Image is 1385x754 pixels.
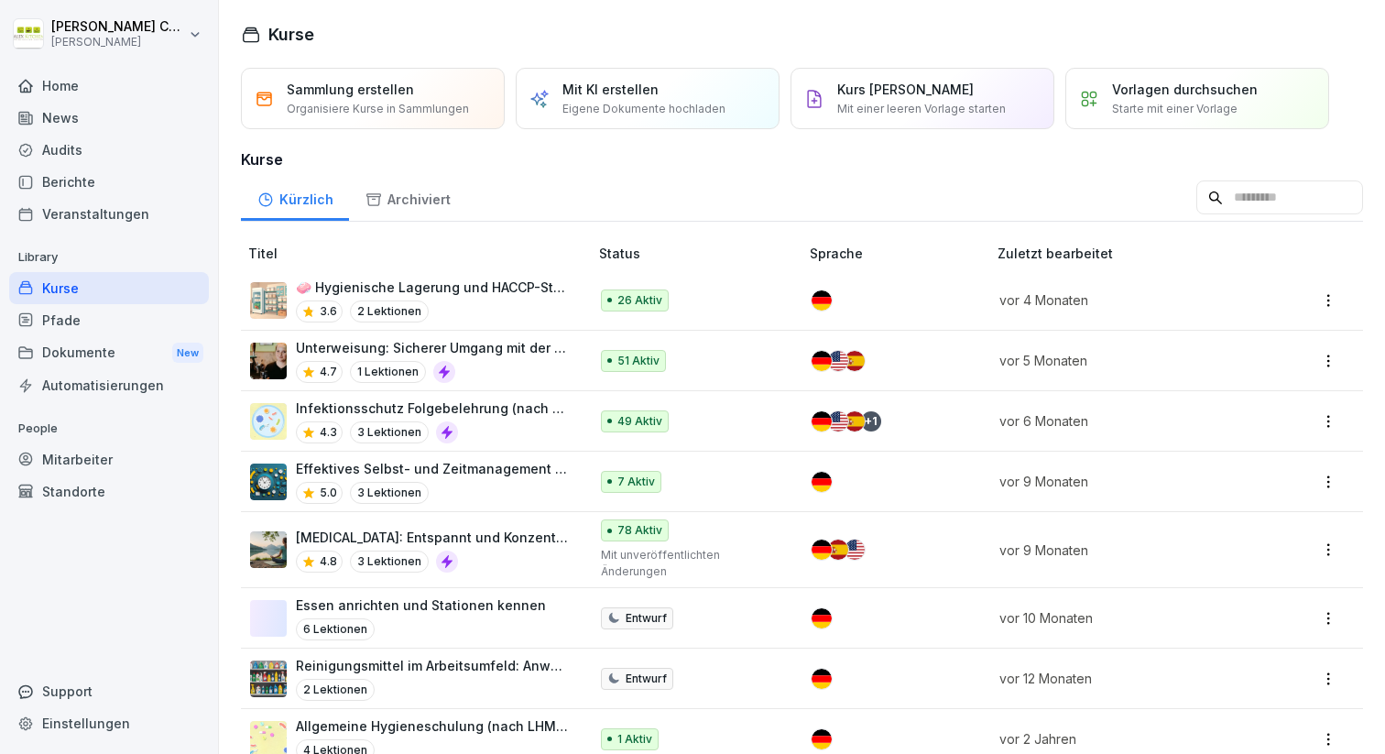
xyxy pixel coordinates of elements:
p: 4.7 [320,364,337,380]
p: Mit KI erstellen [562,80,659,99]
p: Unterweisung: Sicherer Umgang mit der Bierzapfanlage [296,338,570,357]
img: de.svg [812,290,832,311]
p: Mit einer leeren Vorlage starten [837,101,1006,117]
a: Mitarbeiter [9,443,209,475]
p: 4.8 [320,553,337,570]
a: Berichte [9,166,209,198]
p: vor 4 Monaten [999,290,1248,310]
p: [MEDICAL_DATA]: Entspannt und Konzentriert im digitalen Zeitalter [296,528,570,547]
p: 1 Lektionen [350,361,426,383]
p: Sprache [810,244,990,263]
a: Pfade [9,304,209,336]
img: de.svg [812,472,832,492]
p: 26 Aktiv [617,292,662,309]
div: + 1 [861,411,881,432]
a: Einstellungen [9,707,209,739]
p: vor 5 Monaten [999,351,1248,370]
img: l8rdlqx34tpr0pzus5fro4gs.png [250,531,287,568]
img: es.svg [828,540,848,560]
h3: Kurse [241,148,1363,170]
img: es.svg [845,351,865,371]
a: Audits [9,134,209,166]
p: 3 Lektionen [350,482,429,504]
p: 7 Aktiv [617,474,655,490]
p: vor 9 Monaten [999,472,1248,491]
a: Kürzlich [241,174,349,221]
img: us.svg [845,540,865,560]
p: Titel [248,244,592,263]
p: vor 12 Monaten [999,669,1248,688]
a: Kurse [9,272,209,304]
p: 78 Aktiv [617,522,662,539]
p: 5.0 [320,485,337,501]
img: ku3w1zc1i2uif9ul6p795xec.png [250,282,287,319]
img: de.svg [812,540,832,560]
a: News [9,102,209,134]
img: de.svg [812,729,832,749]
a: Automatisierungen [9,369,209,401]
img: ib225k7rxi7tdmhq0qwalpne.png [250,464,287,500]
div: New [172,343,203,364]
p: 3.6 [320,303,337,320]
a: Archiviert [349,174,466,221]
p: 2 Lektionen [350,301,429,322]
p: Entwurf [626,671,667,687]
p: 🧼 Hygienische Lagerung und HACCP-Standards [296,278,570,297]
p: 4.3 [320,424,337,441]
p: Reinigungsmittel im Arbeitsumfeld: Anwendung, Dosierung und Sicherheit [296,656,570,675]
div: Support [9,675,209,707]
p: Zuletzt bearbeitet [998,244,1270,263]
p: Kurs [PERSON_NAME] [837,80,974,99]
p: 3 Lektionen [350,421,429,443]
p: vor 10 Monaten [999,608,1248,628]
p: Eigene Dokumente hochladen [562,101,725,117]
p: 3 Lektionen [350,551,429,573]
p: Infektionsschutz Folgebelehrung (nach §43 IfSG) [296,399,570,418]
a: Standorte [9,475,209,508]
p: Starte mit einer Vorlage [1112,101,1238,117]
h1: Kurse [268,22,314,47]
p: Status [599,244,802,263]
p: Entwurf [626,610,667,627]
img: jtrrztwhurl1lt2nit6ma5t3.png [250,403,287,440]
p: 49 Aktiv [617,413,662,430]
p: Essen anrichten und Stationen kennen [296,596,546,615]
p: vor 9 Monaten [999,541,1248,560]
p: [PERSON_NAME] Cardell [51,19,185,35]
p: [PERSON_NAME] [51,36,185,49]
a: Home [9,70,209,102]
a: Veranstaltungen [9,198,209,230]
p: Mit unveröffentlichten Änderungen [601,547,780,580]
img: zu2m4cl0z03hjy043ky9g4li.png [250,661,287,697]
p: 6 Lektionen [296,618,375,640]
img: de.svg [812,608,832,628]
img: us.svg [828,411,848,432]
p: Vorlagen durchsuchen [1112,80,1258,99]
img: de.svg [812,669,832,689]
a: DokumenteNew [9,336,209,370]
p: 51 Aktiv [617,353,660,369]
p: 2 Lektionen [296,679,375,701]
p: Effektives Selbst- und Zeitmanagement im Gastgewerbe [296,459,570,478]
p: vor 6 Monaten [999,411,1248,431]
img: lyn4bsw3lmke940dv9uieq2o.png [250,343,287,379]
p: 1 Aktiv [617,731,652,748]
img: us.svg [828,351,848,371]
p: Organisiere Kurse in Sammlungen [287,101,469,117]
p: Library [9,243,209,272]
img: de.svg [812,351,832,371]
p: vor 2 Jahren [999,729,1248,749]
div: Dokumente [9,336,209,370]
